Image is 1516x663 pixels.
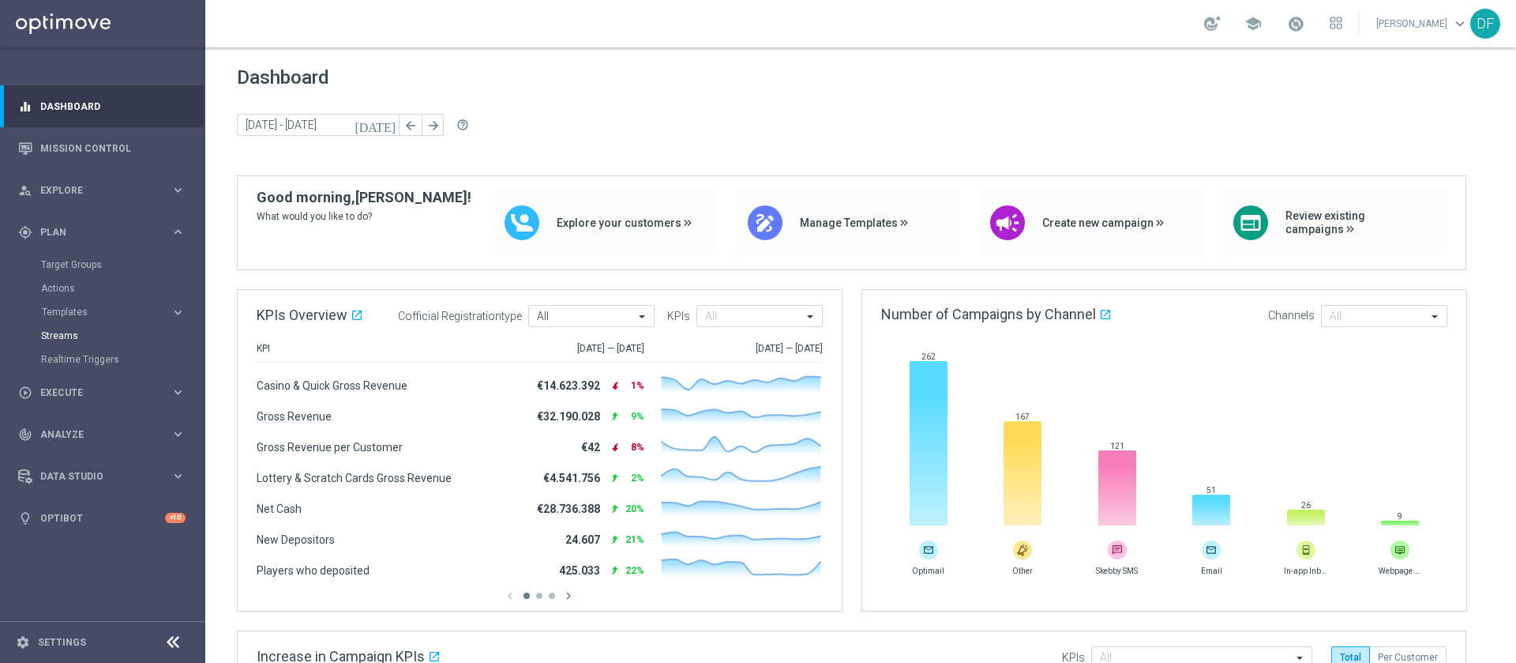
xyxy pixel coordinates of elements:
[1244,15,1262,32] span: school
[171,427,186,442] i: keyboard_arrow_right
[1470,9,1500,39] div: DF
[17,428,186,441] button: track_changes Analyze keyboard_arrow_right
[18,469,171,484] div: Data Studio
[17,386,186,399] button: play_circle_outline Execute keyboard_arrow_right
[41,306,186,318] button: Templates keyboard_arrow_right
[41,253,204,277] div: Target Groups
[165,513,186,523] div: +10
[17,512,186,525] button: lightbulb Optibot +10
[18,127,186,169] div: Mission Control
[17,470,186,483] button: Data Studio keyboard_arrow_right
[18,183,171,198] div: Explore
[16,635,30,650] i: settings
[41,282,164,295] a: Actions
[171,224,186,239] i: keyboard_arrow_right
[17,226,186,239] button: gps_fixed Plan keyboard_arrow_right
[18,386,32,400] i: play_circle_outline
[40,186,171,195] span: Explore
[18,497,186,539] div: Optibot
[171,385,186,400] i: keyboard_arrow_right
[42,307,171,317] div: Templates
[42,307,155,317] span: Templates
[17,184,186,197] button: person_search Explore keyboard_arrow_right
[18,100,32,114] i: equalizer
[18,183,32,198] i: person_search
[40,228,171,237] span: Plan
[18,225,171,239] div: Plan
[18,511,32,526] i: lightbulb
[171,183,186,198] i: keyboard_arrow_right
[41,330,164,342] a: Streams
[1375,12,1470,36] a: [PERSON_NAME]keyboard_arrow_down
[40,388,171,397] span: Execute
[18,225,32,239] i: gps_fixed
[40,85,186,127] a: Dashboard
[40,497,165,539] a: Optibot
[18,85,186,127] div: Dashboard
[171,305,186,320] i: keyboard_arrow_right
[17,100,186,113] button: equalizer Dashboard
[41,348,204,371] div: Realtime Triggers
[41,277,204,300] div: Actions
[41,324,204,348] div: Streams
[41,300,204,324] div: Templates
[1451,15,1469,32] span: keyboard_arrow_down
[40,430,171,439] span: Analyze
[17,142,186,155] button: Mission Control
[18,428,171,442] div: Analyze
[41,258,164,271] a: Target Groups
[18,386,171,400] div: Execute
[18,428,32,442] i: track_changes
[41,353,164,366] a: Realtime Triggers
[40,472,171,481] span: Data Studio
[40,127,186,169] a: Mission Control
[171,469,186,484] i: keyboard_arrow_right
[38,638,86,647] a: Settings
